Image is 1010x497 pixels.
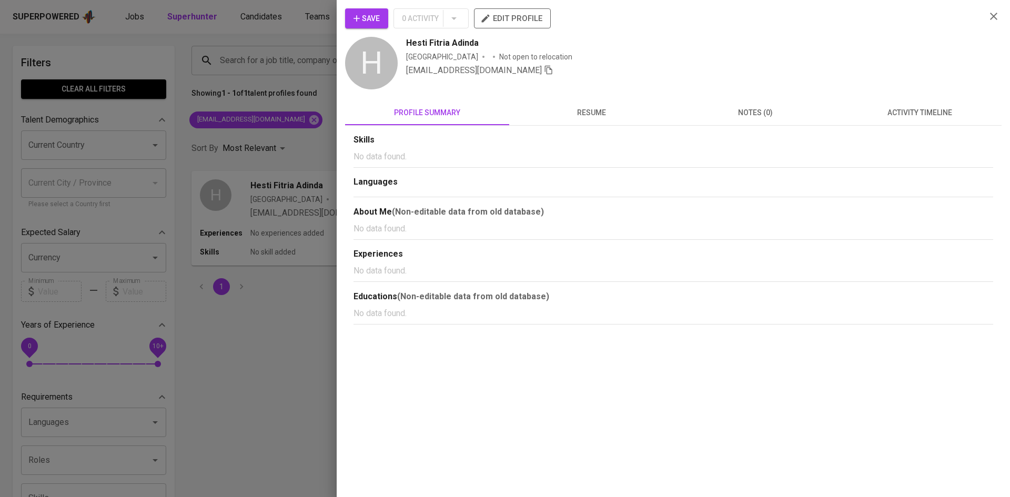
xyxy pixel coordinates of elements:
[406,52,478,62] div: [GEOGRAPHIC_DATA]
[353,176,993,188] div: Languages
[397,291,549,301] b: (Non-editable data from old database)
[499,52,572,62] p: Not open to relocation
[353,248,993,260] div: Experiences
[345,37,398,89] div: H
[353,307,993,320] p: No data found.
[353,222,993,235] p: No data found.
[353,12,380,25] span: Save
[351,106,503,119] span: profile summary
[844,106,995,119] span: activity timeline
[406,37,479,49] span: Hesti Fitria Adinda
[353,265,993,277] p: No data found.
[516,106,667,119] span: resume
[392,207,544,217] b: (Non-editable data from old database)
[680,106,831,119] span: notes (0)
[482,12,542,25] span: edit profile
[474,14,551,22] a: edit profile
[345,8,388,28] button: Save
[353,134,993,146] div: Skills
[353,150,993,163] p: No data found.
[474,8,551,28] button: edit profile
[406,65,542,75] span: [EMAIL_ADDRESS][DOMAIN_NAME]
[353,206,993,218] div: About Me
[353,290,993,303] div: Educations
